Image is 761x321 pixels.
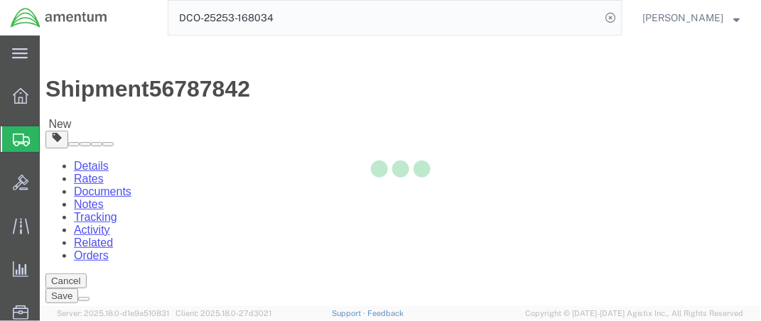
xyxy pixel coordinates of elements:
[643,10,724,26] span: Roger Hankins
[57,309,169,317] span: Server: 2025.18.0-d1e9a510831
[367,309,404,317] a: Feedback
[525,308,744,320] span: Copyright © [DATE]-[DATE] Agistix Inc., All Rights Reserved
[332,309,367,317] a: Support
[10,7,108,28] img: logo
[168,1,600,35] input: Search for shipment number, reference number
[642,9,741,26] button: [PERSON_NAME]
[176,309,271,317] span: Client: 2025.18.0-27d3021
